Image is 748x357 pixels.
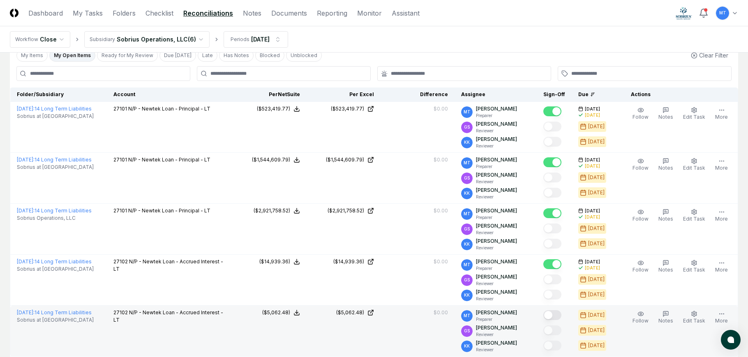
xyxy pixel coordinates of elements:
span: Sobrius at [GEOGRAPHIC_DATA] [17,316,94,324]
span: KK [464,292,470,298]
div: Subsidiary [90,36,115,43]
a: [DATE]:14 Long Term Liabilities [17,157,92,163]
div: [DATE] [251,35,270,44]
a: ($523,419.77) [313,105,374,113]
button: Notes [657,105,675,122]
a: Dashboard [28,8,63,18]
div: Account [113,91,226,98]
button: Clear Filter [688,48,732,63]
a: ($14,939.36) [313,258,374,265]
div: [DATE] [588,342,605,349]
span: 27102 [113,309,128,316]
div: [DATE] [588,138,605,145]
button: Mark complete [543,274,561,284]
span: GS [464,124,470,130]
p: [PERSON_NAME] [476,222,517,230]
button: Mark complete [543,188,561,198]
th: Per Excel [307,88,381,102]
div: ($523,419.77) [331,105,364,113]
span: KK [464,241,470,247]
button: Mark complete [543,310,561,320]
th: Per NetSuite [233,88,307,102]
span: Edit Task [683,114,705,120]
button: Periods[DATE] [224,31,288,48]
div: $0.00 [434,105,448,113]
div: [DATE] [585,265,600,271]
div: $0.00 [434,156,448,164]
p: [PERSON_NAME] [476,237,517,245]
span: Follow [633,318,649,324]
button: Mark complete [543,157,561,167]
button: Mark complete [543,223,561,233]
a: ($5,062.48) [313,309,374,316]
span: 27102 [113,258,128,265]
a: Assistant [392,8,420,18]
span: GS [464,226,470,232]
span: Notes [658,267,673,273]
p: Preparer [476,164,517,170]
button: Follow [631,258,650,275]
span: Edit Task [683,165,705,171]
span: Notes [658,216,673,222]
span: Edit Task [683,216,705,222]
span: Sobrius at [GEOGRAPHIC_DATA] [17,164,94,171]
span: KK [464,190,470,196]
button: Notes [657,156,675,173]
span: [DATE] : [17,106,35,112]
button: Edit Task [681,309,707,326]
div: [DATE] [588,174,605,181]
button: Mark complete [543,239,561,249]
a: [DATE]:14 Long Term Liabilities [17,106,92,112]
button: atlas-launcher [721,330,741,350]
span: GS [464,175,470,181]
p: [PERSON_NAME] [476,105,517,113]
span: KK [464,343,470,349]
div: ($2,921,758.52) [328,207,364,214]
p: Reviewer [476,143,517,149]
button: Mark complete [543,259,561,269]
a: Checklist [145,8,173,18]
span: N/P - Newtek Loan - Accrued Interest - LT [113,258,223,272]
div: ($523,419.77) [257,105,290,113]
p: Reviewer [476,332,517,338]
span: Follow [633,267,649,273]
button: Ready for My Review [97,49,158,62]
span: Follow [633,114,649,120]
p: [PERSON_NAME] [476,207,517,214]
div: Actions [624,91,732,98]
p: Reviewer [476,245,517,251]
div: Due [578,91,611,98]
a: ($1,544,609.79) [313,156,374,164]
button: Mark complete [543,137,561,147]
div: ($2,921,758.52) [254,207,290,214]
p: Reviewer [476,179,517,185]
div: [DATE] [588,189,605,196]
span: 27101 [113,207,127,214]
p: [PERSON_NAME] [476,156,517,164]
span: MT [464,313,471,319]
span: [DATE] : [17,309,35,316]
img: Logo [10,9,18,17]
button: ($14,939.36) [259,258,300,265]
button: Late [198,49,217,62]
a: [DATE]:14 Long Term Liabilities [17,309,92,316]
button: More [713,258,730,275]
div: [DATE] [588,225,605,232]
p: Preparer [476,113,517,119]
th: Folder/Subsidiary [10,88,107,102]
span: Edit Task [683,318,705,324]
span: N/P - Newtek Loan - Principal - LT [128,207,210,214]
span: MT [464,211,471,217]
button: Follow [631,309,650,326]
span: Sobrius at [GEOGRAPHIC_DATA] [17,265,94,273]
button: Edit Task [681,105,707,122]
p: [PERSON_NAME] [476,187,517,194]
p: [PERSON_NAME] [476,273,517,281]
div: ($1,544,609.79) [326,156,364,164]
div: ($1,544,609.79) [252,156,290,164]
a: Reporting [317,8,347,18]
span: MT [719,10,726,16]
p: [PERSON_NAME] [476,339,517,347]
span: 27101 [113,106,127,112]
button: Notes [657,207,675,224]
